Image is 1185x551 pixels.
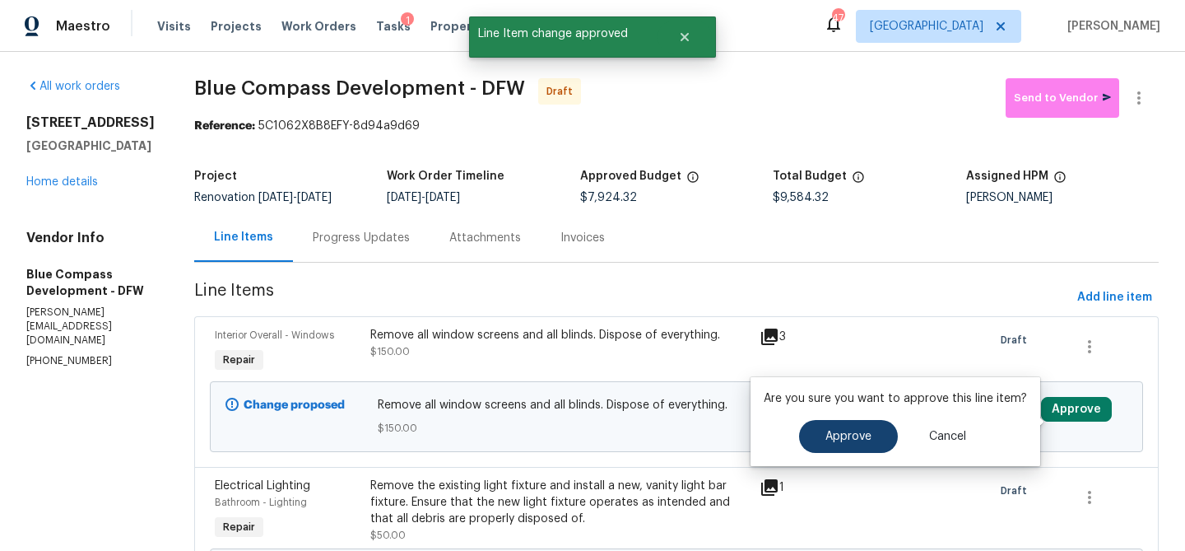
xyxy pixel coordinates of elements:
[216,352,262,368] span: Repair
[832,10,843,26] div: 47
[370,327,750,343] div: Remove all window screens and all blinds. Dispose of everything.
[1053,170,1066,192] span: The hpm assigned to this work order.
[1077,287,1152,308] span: Add line item
[211,18,262,35] span: Projects
[194,118,1159,134] div: 5C1062X8B8EFY-8d94a9d69
[387,170,504,182] h5: Work Order Timeline
[966,192,1159,203] div: [PERSON_NAME]
[370,530,406,540] span: $50.00
[929,431,966,443] span: Cancel
[580,170,681,182] h5: Approved Budget
[1071,283,1159,313] button: Add line item
[799,420,898,453] button: Approve
[258,192,293,203] span: [DATE]
[686,170,699,192] span: The total cost of line items that have been approved by both Opendoor and the Trade Partner. This...
[401,12,414,29] div: 1
[449,230,521,246] div: Attachments
[903,420,992,453] button: Cancel
[370,347,410,357] span: $150.00
[387,192,421,203] span: [DATE]
[852,170,865,192] span: The total cost of line items that have been proposed by Opendoor. This sum includes line items th...
[773,192,829,203] span: $9,584.32
[1001,483,1034,499] span: Draft
[764,390,1027,407] p: Are you sure you want to approve this line item?
[26,354,155,368] p: [PHONE_NUMBER]
[313,230,410,246] div: Progress Updates
[26,266,155,299] h5: Blue Compass Development - DFW
[215,480,310,492] span: Electrical Lighting
[469,16,658,51] span: Line Item change approved
[194,170,237,182] h5: Project
[1061,18,1160,35] span: [PERSON_NAME]
[244,399,345,411] b: Change proposed
[26,230,155,246] h4: Vendor Info
[966,170,1048,182] h5: Assigned HPM
[1001,332,1034,348] span: Draft
[297,192,332,203] span: [DATE]
[281,18,356,35] span: Work Orders
[216,519,262,535] span: Repair
[825,431,871,443] span: Approve
[658,21,712,54] button: Close
[215,497,307,507] span: Bathroom - Lighting
[26,81,120,92] a: All work orders
[760,327,827,347] div: 3
[1006,78,1119,118] button: Send to Vendor
[773,170,847,182] h5: Total Budget
[215,330,334,340] span: Interior Overall - Windows
[580,192,637,203] span: $7,924.32
[370,478,750,527] div: Remove the existing light fixture and install a new, vanity light bar fixture. Ensure that the ne...
[870,18,983,35] span: [GEOGRAPHIC_DATA]
[387,192,460,203] span: -
[378,420,976,437] span: $150.00
[376,21,411,32] span: Tasks
[26,176,98,188] a: Home details
[258,192,332,203] span: -
[26,114,155,131] h2: [STREET_ADDRESS]
[56,18,110,35] span: Maestro
[760,478,827,497] div: 1
[214,229,273,245] div: Line Items
[194,120,255,132] b: Reference:
[157,18,191,35] span: Visits
[194,192,332,203] span: Renovation
[194,283,1071,313] span: Line Items
[378,397,976,413] span: Remove all window screens and all blinds. Dispose of everything.
[1014,89,1111,108] span: Send to Vendor
[430,18,495,35] span: Properties
[26,306,155,348] p: [PERSON_NAME][EMAIL_ADDRESS][DOMAIN_NAME]
[560,230,605,246] div: Invoices
[194,78,525,98] span: Blue Compass Development - DFW
[425,192,460,203] span: [DATE]
[26,138,155,154] h5: [GEOGRAPHIC_DATA]
[1041,397,1112,422] button: Approve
